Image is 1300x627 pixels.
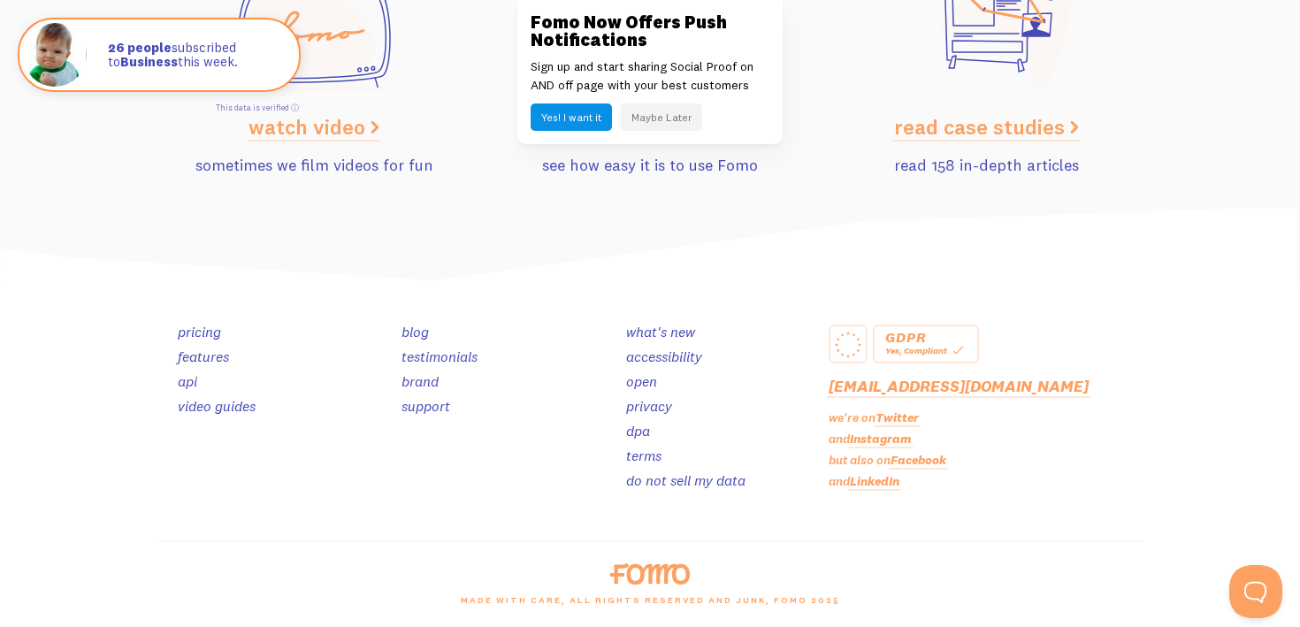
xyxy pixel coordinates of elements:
p: read 158 in-depth articles [829,153,1143,177]
img: Fomo [23,23,87,87]
a: watch video [249,113,379,140]
a: Instagram [850,431,912,447]
div: Yes, Compliant [885,342,967,358]
img: fomo-logo-orange-8ab935bcb42dfda78e33409a85f7af36b90c658097e6bb5368b87284a318b3da.svg [610,563,689,585]
a: video guides [178,397,256,415]
a: what's new [626,323,695,340]
a: read case studies [894,113,1079,140]
div: made with care, all rights reserved and junk, Fomo 2025 [146,585,1154,627]
p: Sign up and start sharing Social Proof on AND off page with your best customers [531,57,769,95]
a: privacy [626,397,672,415]
p: but also on [829,451,1143,470]
a: LinkedIn [850,473,899,489]
a: brand [401,372,439,390]
p: and [829,472,1143,491]
a: [EMAIL_ADDRESS][DOMAIN_NAME] [829,376,1089,396]
div: GDPR [885,332,967,342]
a: testimonials [401,348,478,365]
a: support [401,397,450,415]
p: sometimes we film videos for fun [157,153,471,177]
p: see how easy it is to use Fomo [493,153,807,177]
a: features [178,348,229,365]
iframe: Help Scout Beacon - Open [1229,565,1282,618]
p: we're on [829,409,1143,427]
a: accessibility [626,348,702,365]
a: pricing [178,323,221,340]
h3: Fomo Now Offers Push Notifications [531,13,769,49]
strong: Business [120,53,178,70]
a: GDPR Yes, Compliant [873,325,979,363]
a: open [626,372,657,390]
a: api [178,372,197,390]
a: Twitter [876,409,919,425]
button: Yes! I want it [531,103,612,131]
a: Facebook [891,452,946,468]
p: subscribed to this week. [108,41,281,70]
a: This data is verified ⓘ [216,103,299,112]
a: terms [626,447,661,464]
a: dpa [626,422,650,440]
a: blog [401,323,429,340]
p: and [829,430,1143,448]
button: Maybe Later [621,103,702,131]
a: do not sell my data [626,471,746,489]
strong: 26 people [108,39,172,56]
